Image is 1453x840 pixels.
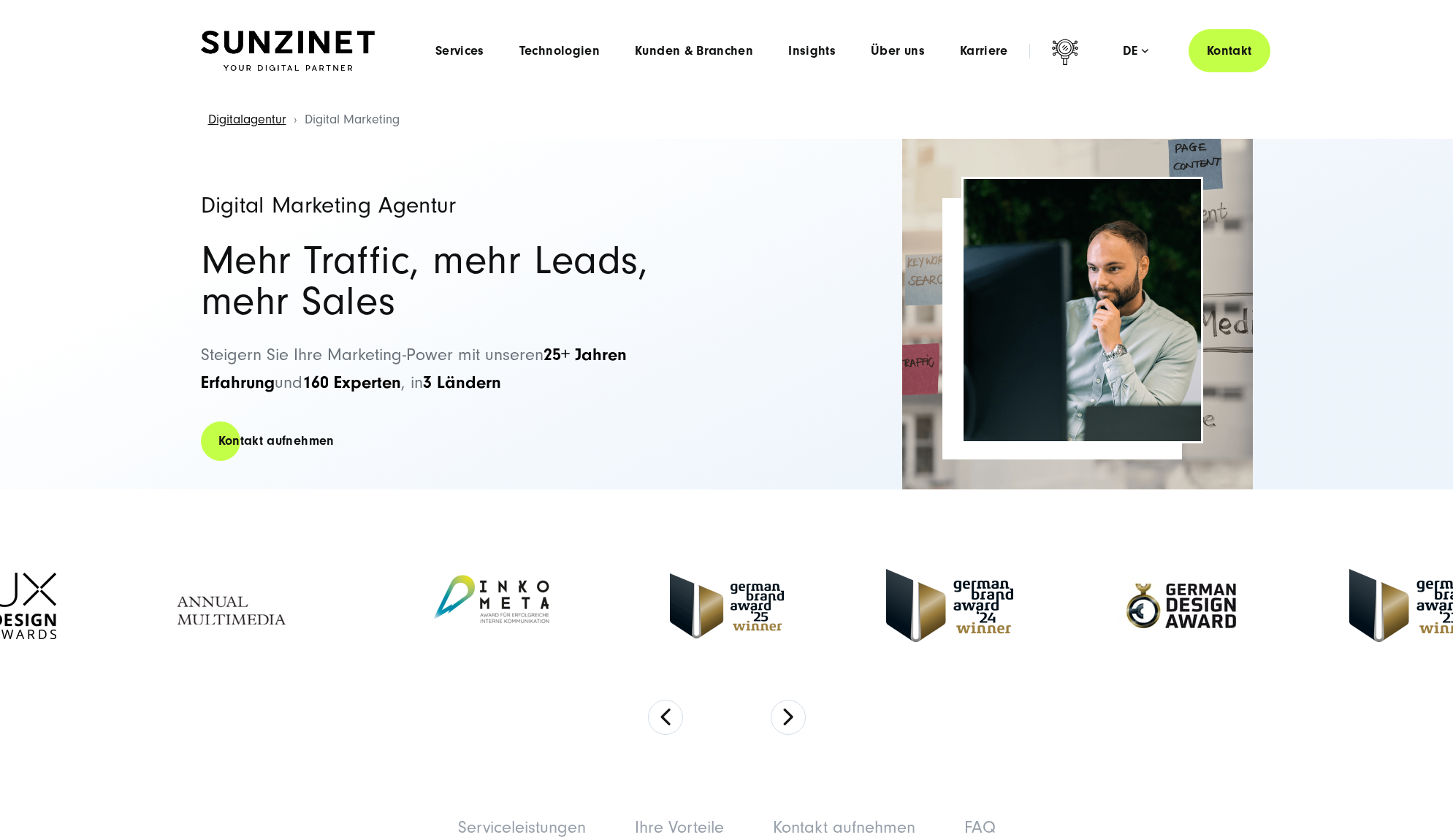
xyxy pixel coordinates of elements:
[201,31,375,72] img: SUNZINET Full Service Digital Agentur
[773,817,915,837] a: Kontakt aufnehmen
[635,44,753,58] a: Kunden & Branchen
[423,373,501,392] strong: 3 Ländern
[1116,551,1247,660] img: German-Design-Award
[201,345,627,392] span: Steigern Sie Ihre Marketing-Power mit unseren und , in
[302,373,401,392] strong: 160 Experten
[960,44,1008,58] a: Karriere
[201,420,352,462] a: Kontakt aufnehmen
[519,44,600,58] a: Technologien
[159,562,312,649] img: Annual Multimedia Awards - Full Service Digitalagentur SUNZINET
[1189,29,1270,72] a: Kontakt
[886,569,1013,642] img: German-Brand-Award - Full Service digital agentur SUNZINET
[1123,44,1148,58] div: de
[670,573,784,638] img: German Brand Award winner 2025 - Full Service Digital Agentur SUNZINET
[414,562,568,649] img: Inkometa Award für interne Kommunikation - Full Service Digitalagentur SUNZINET
[648,700,683,735] button: Previous
[201,240,712,322] h2: Mehr Traffic, mehr Leads, mehr Sales
[964,817,996,837] a: FAQ
[902,139,1253,489] img: Full-Service Digitalagentur SUNZINET - Digital Marketing_2
[771,700,806,735] button: Next
[201,345,627,392] strong: 25+ Jahren Erfahrung
[635,817,724,837] a: Ihre Vorteile
[458,817,586,837] a: Serviceleistungen
[305,112,400,127] span: Digital Marketing
[871,44,925,58] a: Über uns
[964,179,1201,441] img: Full-Service Digitalagentur SUNZINET - Digital Marketing
[208,112,286,127] a: Digitalagentur
[435,44,484,58] a: Services
[788,44,836,58] a: Insights
[201,194,712,217] h1: Digital Marketing Agentur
